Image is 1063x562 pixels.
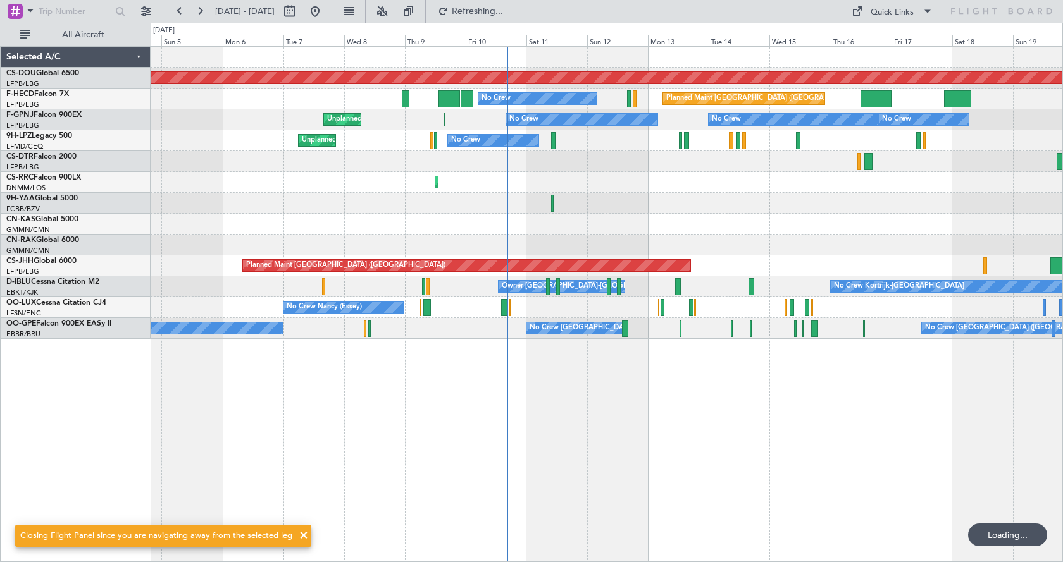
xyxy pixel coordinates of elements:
[344,35,405,46] div: Wed 8
[6,79,39,89] a: LFPB/LBG
[215,6,275,17] span: [DATE] - [DATE]
[39,2,111,21] input: Trip Number
[6,153,77,161] a: CS-DTRFalcon 2000
[6,267,39,276] a: LFPB/LBG
[526,35,587,46] div: Sat 11
[6,90,34,98] span: F-HECD
[482,89,511,108] div: No Crew
[6,142,43,151] a: LFMD/CEQ
[952,35,1013,46] div: Sat 18
[6,216,35,223] span: CN-KAS
[33,30,134,39] span: All Aircraft
[968,523,1047,546] div: Loading...
[466,35,526,46] div: Fri 10
[6,320,36,327] span: OO-GPE
[6,195,35,202] span: 9H-YAA
[6,90,69,98] a: F-HECDFalcon 7X
[6,153,34,161] span: CS-DTR
[6,236,36,244] span: CN-RAK
[6,329,40,339] a: EBBR/BRU
[6,288,38,297] a: EBKT/KJK
[6,70,36,77] span: CS-DOU
[6,111,82,119] a: F-GPNJFalcon 900EX
[6,225,50,235] a: GMMN/CMN
[648,35,709,46] div: Mon 13
[845,1,939,21] button: Quick Links
[6,162,39,172] a: LFPB/LBG
[712,110,741,129] div: No Crew
[882,110,911,129] div: No Crew
[161,35,222,46] div: Sun 5
[6,204,40,214] a: FCBB/BZV
[709,35,769,46] div: Tue 14
[6,278,31,286] span: D-IBLU
[283,35,344,46] div: Tue 7
[871,6,914,19] div: Quick Links
[451,131,480,150] div: No Crew
[246,256,445,275] div: Planned Maint [GEOGRAPHIC_DATA] ([GEOGRAPHIC_DATA])
[831,35,892,46] div: Thu 16
[14,25,137,45] button: All Aircraft
[6,257,34,265] span: CS-JHH
[6,257,77,265] a: CS-JHHGlobal 6000
[6,132,72,140] a: 9H-LPZLegacy 500
[287,298,362,317] div: No Crew Nancy (Essey)
[432,1,508,21] button: Refreshing...
[502,277,673,296] div: Owner [GEOGRAPHIC_DATA]-[GEOGRAPHIC_DATA]
[405,35,466,46] div: Thu 9
[6,278,99,286] a: D-IBLUCessna Citation M2
[6,100,39,109] a: LFPB/LBG
[6,236,79,244] a: CN-RAKGlobal 6000
[769,35,830,46] div: Wed 15
[6,308,41,318] a: LFSN/ENC
[587,35,648,46] div: Sun 12
[327,110,535,129] div: Unplanned Maint [GEOGRAPHIC_DATA] ([GEOGRAPHIC_DATA])
[223,35,283,46] div: Mon 6
[834,277,964,296] div: No Crew Kortrijk-[GEOGRAPHIC_DATA]
[509,110,538,129] div: No Crew
[6,299,106,307] a: OO-LUXCessna Citation CJ4
[302,131,452,150] div: Unplanned Maint Nice ([GEOGRAPHIC_DATA])
[6,174,81,181] a: CS-RRCFalcon 900LX
[892,35,952,46] div: Fri 17
[6,174,34,181] span: CS-RRC
[20,530,292,542] div: Closing Flight Panel since you are navigating away from the selected leg
[6,121,39,130] a: LFPB/LBG
[6,70,79,77] a: CS-DOUGlobal 6500
[6,183,46,193] a: DNMM/LOS
[6,195,78,202] a: 9H-YAAGlobal 5000
[530,319,742,338] div: No Crew [GEOGRAPHIC_DATA] ([GEOGRAPHIC_DATA] National)
[6,246,50,255] a: GMMN/CMN
[6,320,111,327] a: OO-GPEFalcon 900EX EASy II
[6,216,78,223] a: CN-KASGlobal 5000
[451,7,504,16] span: Refreshing...
[6,299,36,307] span: OO-LUX
[6,132,32,140] span: 9H-LPZ
[666,89,866,108] div: Planned Maint [GEOGRAPHIC_DATA] ([GEOGRAPHIC_DATA])
[6,111,34,119] span: F-GPNJ
[153,25,175,36] div: [DATE]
